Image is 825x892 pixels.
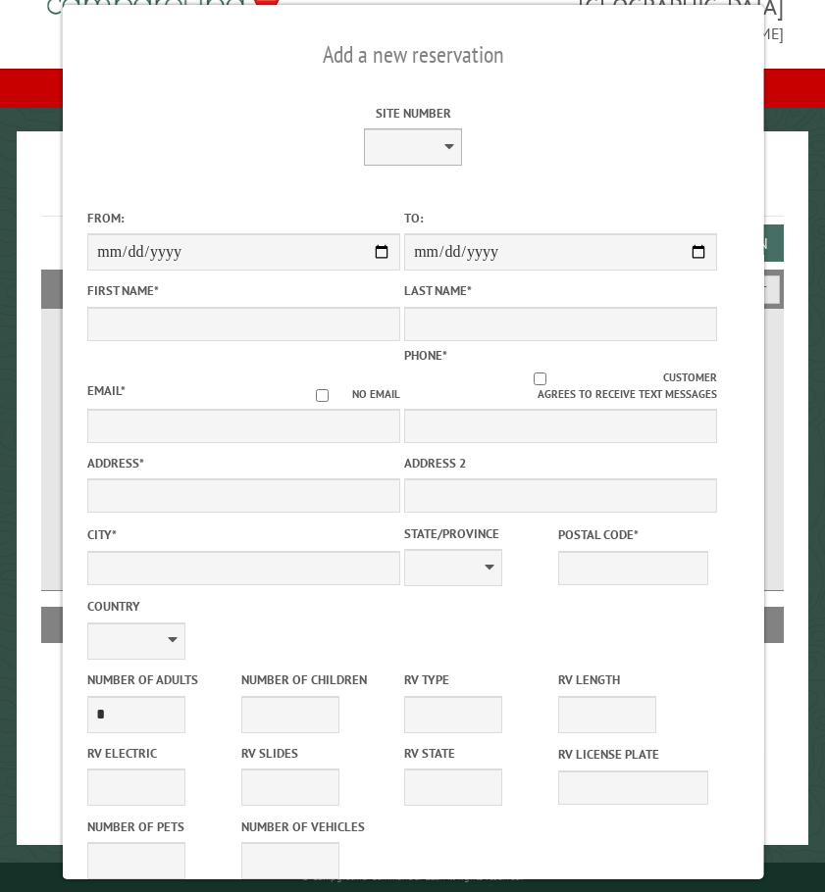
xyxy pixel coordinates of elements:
[240,670,390,689] label: Number of Children
[51,607,120,642] th: Site
[41,163,784,217] h1: Reservations
[403,524,553,543] label: State/Province
[86,382,125,399] label: Email
[256,104,569,123] label: Site Number
[291,386,399,403] label: No email
[86,209,399,227] label: From:
[86,670,236,689] label: Number of Adults
[403,454,716,472] label: Address 2
[240,818,390,836] label: Number of Vehicles
[86,744,236,763] label: RV Electric
[417,372,663,385] input: Customer agrees to receive text messages
[86,525,399,544] label: City
[301,870,523,883] small: © Campground Commander LLC. All rights reserved.
[403,281,716,300] label: Last Name
[291,389,351,402] input: No email
[86,597,399,616] label: Country
[240,744,390,763] label: RV Slides
[86,36,738,74] h2: Add a new reservation
[557,670,707,689] label: RV Length
[557,745,707,764] label: RV License Plate
[86,281,399,300] label: First Name
[86,454,399,472] label: Address
[41,270,784,307] h2: Filters
[403,370,716,403] label: Customer agrees to receive text messages
[557,525,707,544] label: Postal Code
[403,209,716,227] label: To:
[403,670,553,689] label: RV Type
[403,744,553,763] label: RV State
[403,347,446,364] label: Phone
[86,818,236,836] label: Number of Pets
